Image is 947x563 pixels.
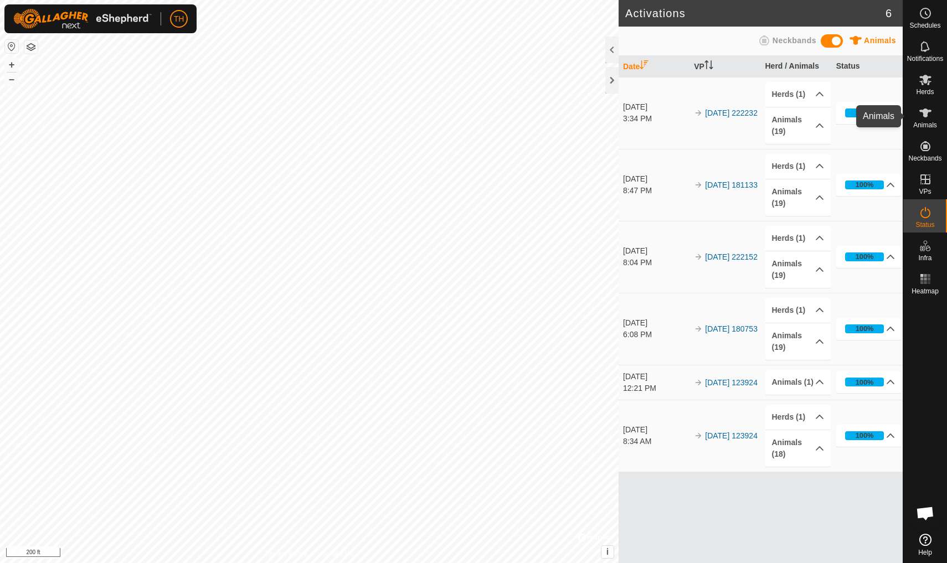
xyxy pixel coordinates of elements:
[765,298,831,323] p-accordion-header: Herds (1)
[24,40,38,54] button: Map Layers
[606,547,609,556] span: i
[856,430,874,441] div: 100%
[694,431,703,440] img: arrow
[912,288,939,295] span: Heatmap
[623,245,689,257] div: [DATE]
[623,185,689,197] div: 8:47 PM
[886,5,892,22] span: 6
[623,329,689,340] div: 6:08 PM
[836,425,902,447] p-accordion-header: 100%
[773,36,816,45] span: Neckbands
[765,154,831,179] p-accordion-header: Herds (1)
[836,318,902,340] p-accordion-header: 100%
[909,22,940,29] span: Schedules
[5,58,18,71] button: +
[623,371,689,383] div: [DATE]
[765,179,831,216] p-accordion-header: Animals (19)
[836,174,902,196] p-accordion-header: 100%
[856,107,874,118] div: 100%
[705,324,758,333] a: [DATE] 180753
[623,436,689,447] div: 8:34 AM
[5,73,18,86] button: –
[765,82,831,107] p-accordion-header: Herds (1)
[918,549,932,556] span: Help
[705,109,758,117] a: [DATE] 222232
[694,252,703,261] img: arrow
[623,383,689,394] div: 12:21 PM
[704,62,713,71] p-sorticon: Activate to sort
[845,431,884,440] div: 100%
[265,549,307,559] a: Privacy Policy
[705,431,758,440] a: [DATE] 123924
[705,180,758,189] a: [DATE] 181133
[623,317,689,329] div: [DATE]
[765,430,831,467] p-accordion-header: Animals (18)
[765,251,831,288] p-accordion-header: Animals (19)
[913,122,937,128] span: Animals
[845,324,884,333] div: 100%
[13,9,152,29] img: Gallagher Logo
[864,36,896,45] span: Animals
[765,107,831,144] p-accordion-header: Animals (19)
[623,173,689,185] div: [DATE]
[623,424,689,436] div: [DATE]
[619,56,689,78] th: Date
[845,180,884,189] div: 100%
[761,56,832,78] th: Herd / Animals
[320,549,353,559] a: Contact Us
[601,546,614,558] button: i
[909,497,942,530] div: Open chat
[694,109,703,117] img: arrow
[694,378,703,387] img: arrow
[856,179,874,190] div: 100%
[856,323,874,334] div: 100%
[694,324,703,333] img: arrow
[705,378,758,387] a: [DATE] 123924
[640,62,649,71] p-sorticon: Activate to sort
[623,101,689,113] div: [DATE]
[856,251,874,262] div: 100%
[907,55,943,62] span: Notifications
[836,371,902,393] p-accordion-header: 100%
[625,7,886,20] h2: Activations
[836,246,902,268] p-accordion-header: 100%
[919,188,931,195] span: VPs
[623,257,689,268] div: 8:04 PM
[689,56,760,78] th: VP
[836,102,902,124] p-accordion-header: 100%
[916,89,934,95] span: Herds
[765,226,831,251] p-accordion-header: Herds (1)
[903,529,947,560] a: Help
[623,113,689,125] div: 3:34 PM
[694,180,703,189] img: arrow
[174,13,184,25] span: TH
[765,405,831,430] p-accordion-header: Herds (1)
[845,109,884,117] div: 100%
[705,252,758,261] a: [DATE] 222152
[832,56,903,78] th: Status
[765,323,831,360] p-accordion-header: Animals (19)
[918,255,931,261] span: Infra
[5,40,18,53] button: Reset Map
[908,155,941,162] span: Neckbands
[915,221,934,228] span: Status
[845,252,884,261] div: 100%
[765,370,831,395] p-accordion-header: Animals (1)
[856,377,874,388] div: 100%
[845,378,884,386] div: 100%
